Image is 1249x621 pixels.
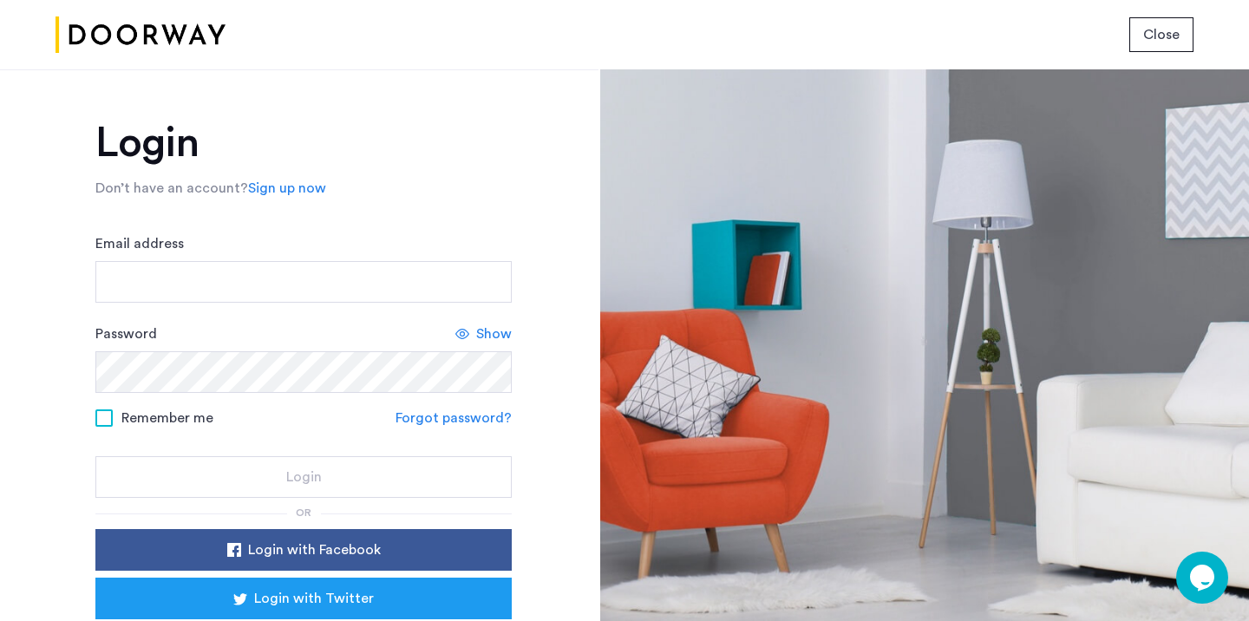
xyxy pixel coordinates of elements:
[95,233,184,254] label: Email address
[95,529,512,571] button: button
[121,408,213,428] span: Remember me
[95,181,248,195] span: Don’t have an account?
[95,578,512,619] button: button
[1143,24,1180,45] span: Close
[286,467,322,487] span: Login
[95,456,512,498] button: button
[248,178,326,199] a: Sign up now
[296,507,311,518] span: or
[56,3,226,68] img: logo
[254,588,374,609] span: Login with Twitter
[396,408,512,428] a: Forgot password?
[95,324,157,344] label: Password
[95,122,512,164] h1: Login
[1176,552,1232,604] iframe: chat widget
[476,324,512,344] span: Show
[248,539,381,560] span: Login with Facebook
[1129,17,1193,52] button: button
